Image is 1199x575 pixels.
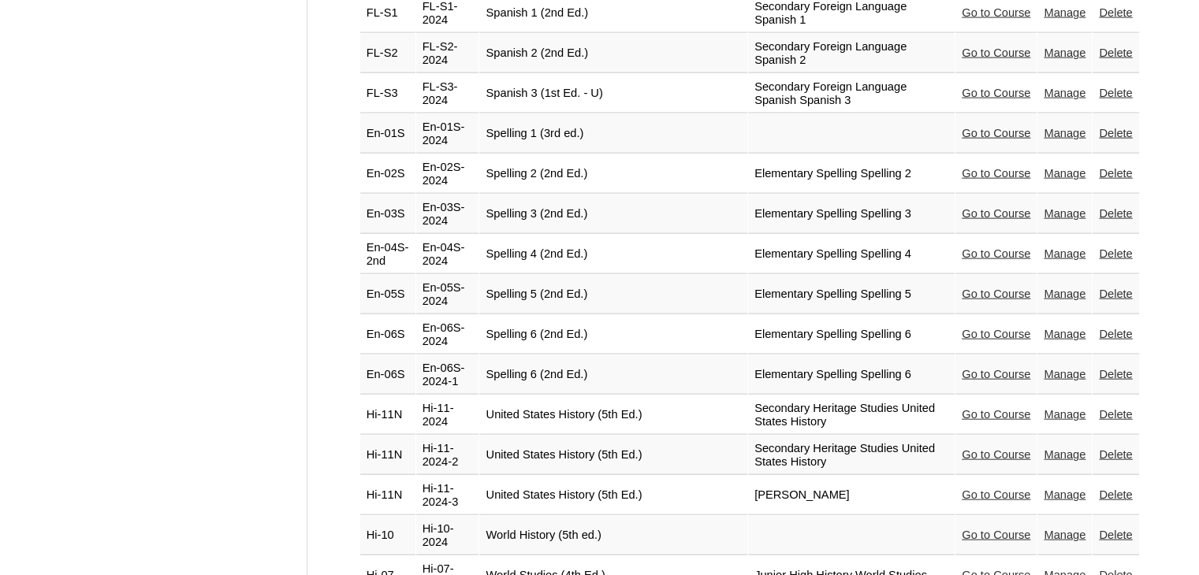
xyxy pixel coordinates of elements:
[416,315,479,354] td: En-06S-2024
[416,395,479,435] td: Hi-11-2024
[1099,46,1132,59] a: Delete
[748,34,955,73] td: Secondary Foreign Language Spanish 2
[479,315,747,354] td: Spelling 6 (2nd Ed.)
[962,167,1030,180] a: Go to Course
[1044,448,1085,461] a: Manage
[1099,368,1132,380] a: Delete
[360,516,415,555] td: Hi-10
[1044,408,1085,421] a: Manage
[962,287,1030,300] a: Go to Course
[962,488,1030,501] a: Go to Course
[748,355,955,395] td: Elementary Spelling Spelling 6
[479,235,747,274] td: Spelling 4 (2nd Ed.)
[1099,6,1132,19] a: Delete
[1044,529,1085,541] a: Manage
[748,275,955,314] td: Elementary Spelling Spelling 5
[962,87,1030,99] a: Go to Course
[962,46,1030,59] a: Go to Course
[1099,87,1132,99] a: Delete
[479,436,747,475] td: United States History (5th Ed.)
[479,34,747,73] td: Spanish 2 (2nd Ed.)
[416,154,479,194] td: En-02S-2024
[1099,328,1132,340] a: Delete
[962,6,1030,19] a: Go to Course
[962,247,1030,260] a: Go to Course
[360,235,415,274] td: En-04S-2nd
[479,195,747,234] td: Spelling 3 (2nd Ed.)
[416,436,479,475] td: Hi-11-2024-2
[962,207,1030,220] a: Go to Course
[1044,46,1085,59] a: Manage
[1099,127,1132,139] a: Delete
[416,235,479,274] td: En-04S-2024
[1099,408,1132,421] a: Delete
[1044,6,1085,19] a: Manage
[479,355,747,395] td: Spelling 6 (2nd Ed.)
[1099,287,1132,300] a: Delete
[360,355,415,395] td: En-06S
[1044,127,1085,139] a: Manage
[962,368,1030,380] a: Go to Course
[416,195,479,234] td: En-03S-2024
[360,34,415,73] td: FL-S2
[416,114,479,154] td: En-01S-2024
[360,74,415,113] td: FL-S3
[479,516,747,555] td: World History (5th ed.)
[748,154,955,194] td: Elementary Spelling Spelling 2
[1044,488,1085,501] a: Manage
[962,328,1030,340] a: Go to Course
[360,275,415,314] td: En-05S
[479,114,747,154] td: Spelling 1 (3rd ed.)
[1099,247,1132,260] a: Delete
[416,34,479,73] td: FL-S2-2024
[479,154,747,194] td: Spelling 2 (2nd Ed.)
[748,235,955,274] td: Elementary Spelling Spelling 4
[416,516,479,555] td: Hi-10-2024
[416,74,479,113] td: FL-S3-2024
[962,448,1030,461] a: Go to Course
[360,436,415,475] td: Hi-11N
[748,195,955,234] td: Elementary Spelling Spelling 3
[479,74,747,113] td: Spanish 3 (1st Ed. - U)
[479,395,747,435] td: United States History (5th Ed.)
[360,315,415,354] td: En-06S
[1044,207,1085,220] a: Manage
[1044,167,1085,180] a: Manage
[962,529,1030,541] a: Go to Course
[962,408,1030,421] a: Go to Course
[748,476,955,515] td: [PERSON_NAME]
[1044,87,1085,99] a: Manage
[479,275,747,314] td: Spelling 5 (2nd Ed.)
[748,436,955,475] td: Secondary Heritage Studies United States History
[748,315,955,354] td: Elementary Spelling Spelling 6
[748,74,955,113] td: Secondary Foreign Language Spanish Spanish 3
[1044,368,1085,380] a: Manage
[1044,287,1085,300] a: Manage
[1099,529,1132,541] a: Delete
[360,154,415,194] td: En-02S
[1099,448,1132,461] a: Delete
[962,127,1030,139] a: Go to Course
[1099,167,1132,180] a: Delete
[416,476,479,515] td: Hi-11-2024-3
[1099,488,1132,501] a: Delete
[416,355,479,395] td: En-06S-2024-1
[1044,247,1085,260] a: Manage
[360,395,415,435] td: Hi-11N
[1099,207,1132,220] a: Delete
[360,476,415,515] td: Hi-11N
[479,476,747,515] td: United States History (5th Ed.)
[1044,328,1085,340] a: Manage
[360,195,415,234] td: En-03S
[360,114,415,154] td: En-01S
[416,275,479,314] td: En-05S-2024
[748,395,955,435] td: Secondary Heritage Studies United States History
